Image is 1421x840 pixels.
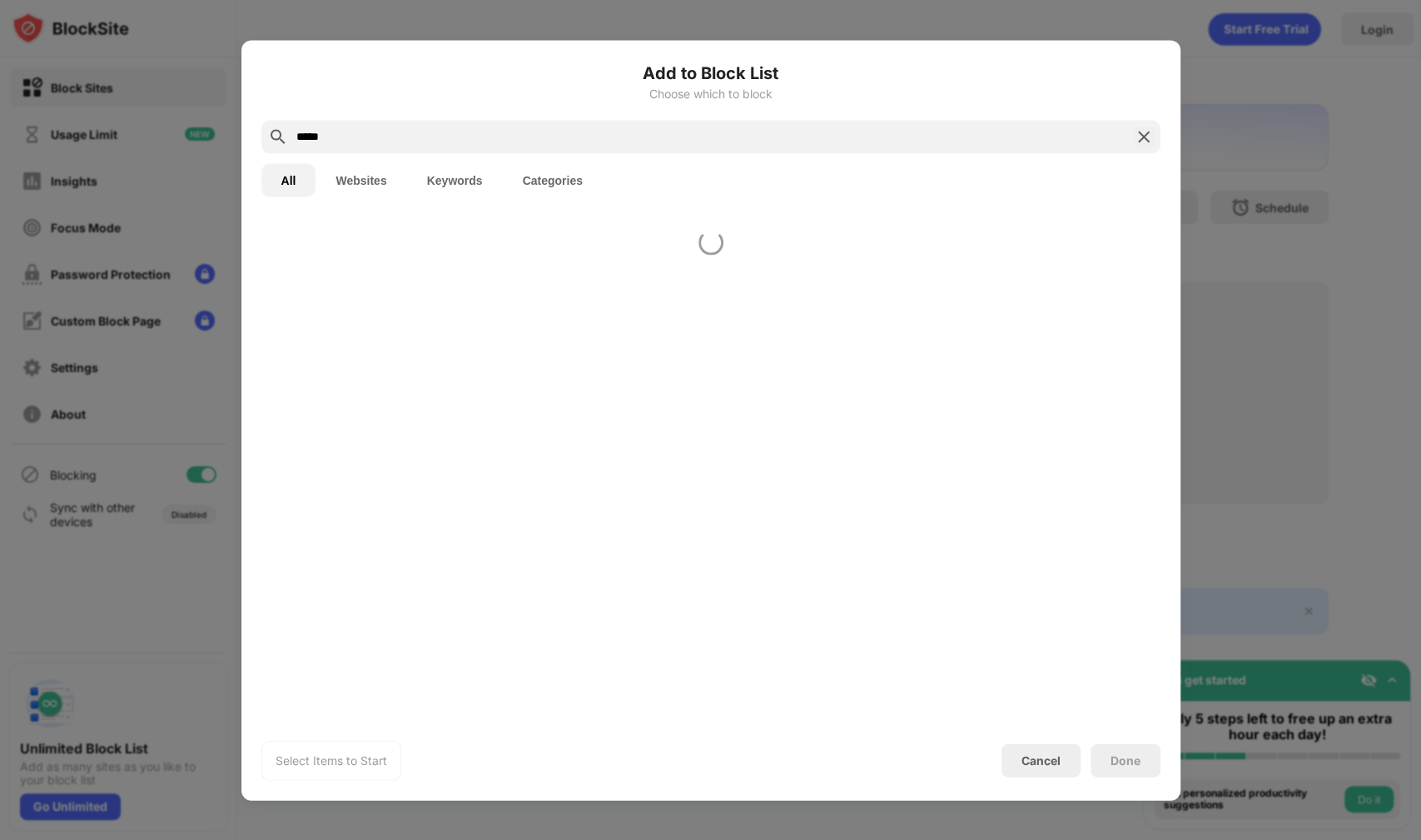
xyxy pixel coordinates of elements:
div: Done [1110,753,1140,767]
button: All [261,163,316,196]
img: search.svg [268,127,288,147]
button: Keywords [407,163,503,196]
div: Cancel [1021,753,1061,768]
button: Websites [316,163,406,196]
div: Select Items to Start [276,752,387,768]
h6: Add to Block List [261,60,1160,85]
div: Choose which to block [261,87,1160,100]
img: search-close [1134,127,1154,147]
button: Categories [503,163,603,196]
